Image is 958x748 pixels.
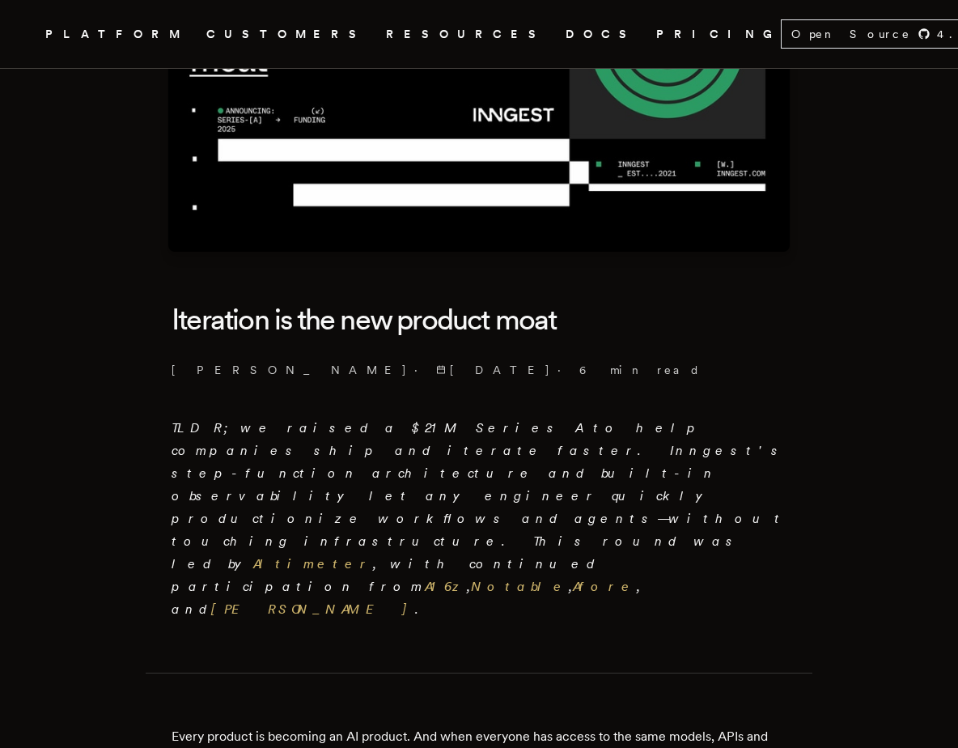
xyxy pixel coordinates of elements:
[172,362,786,378] p: · ·
[386,24,546,45] button: RESOURCES
[573,579,637,594] a: Afore
[436,362,551,378] span: [DATE]
[471,579,569,594] a: Notable
[791,26,911,42] span: Open Source
[45,24,187,45] button: PLATFORM
[172,291,786,349] h1: Iteration is the new product moat
[206,24,367,45] a: CUSTOMERS
[211,601,415,617] a: [PERSON_NAME]
[579,362,701,378] span: 6 min read
[425,579,467,594] a: A16z
[566,24,637,45] a: DOCS
[656,24,781,45] a: PRICING
[253,556,373,572] a: Altimeter
[172,420,786,617] em: TLDR; we raised a $21M Series A to help companies ship and iterate faster. Inngest's step-functio...
[172,362,408,378] a: [PERSON_NAME]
